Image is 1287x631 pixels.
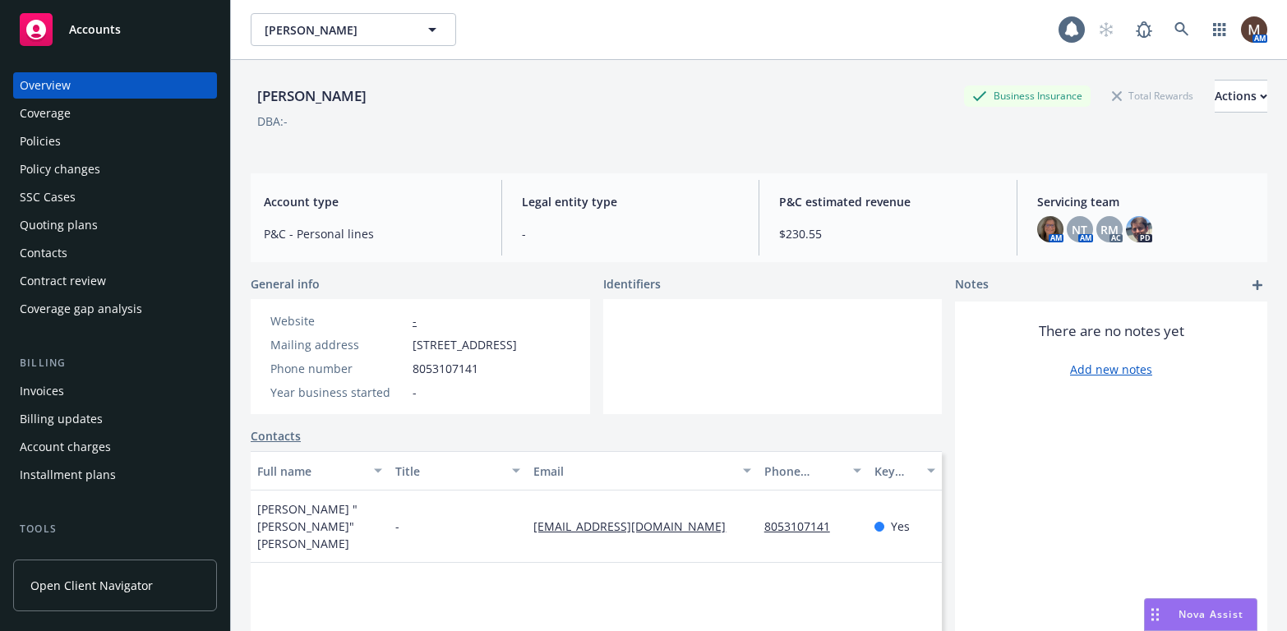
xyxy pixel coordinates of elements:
[1104,85,1202,106] div: Total Rewards
[779,225,997,242] span: $230.55
[13,268,217,294] a: Contract review
[1144,598,1257,631] button: Nova Assist
[13,462,217,488] a: Installment plans
[251,13,456,46] button: [PERSON_NAME]
[251,427,301,444] a: Contacts
[533,518,739,534] a: [EMAIL_ADDRESS][DOMAIN_NAME]
[891,518,910,535] span: Yes
[270,312,406,329] div: Website
[265,21,407,39] span: [PERSON_NAME]
[20,72,71,99] div: Overview
[522,193,740,210] span: Legal entity type
[413,336,517,353] span: [STREET_ADDRESS]
[20,434,111,460] div: Account charges
[522,225,740,242] span: -
[251,275,320,292] span: General info
[758,451,869,491] button: Phone number
[533,463,732,480] div: Email
[13,434,217,460] a: Account charges
[13,100,217,127] a: Coverage
[20,462,116,488] div: Installment plans
[1215,81,1267,112] div: Actions
[20,184,76,210] div: SSC Cases
[1145,599,1165,630] div: Drag to move
[413,384,417,401] span: -
[764,518,843,534] a: 8053107141
[20,406,103,432] div: Billing updates
[13,212,217,238] a: Quoting plans
[20,378,64,404] div: Invoices
[395,518,399,535] span: -
[20,128,61,154] div: Policies
[20,212,98,238] div: Quoting plans
[1203,13,1236,46] a: Switch app
[1128,13,1160,46] a: Report a Bug
[20,156,100,182] div: Policy changes
[13,355,217,371] div: Billing
[868,451,942,491] button: Key contact
[251,451,389,491] button: Full name
[1037,216,1063,242] img: photo
[20,240,67,266] div: Contacts
[779,193,997,210] span: P&C estimated revenue
[527,451,757,491] button: Email
[1090,13,1123,46] a: Start snowing
[13,240,217,266] a: Contacts
[413,313,417,329] a: -
[13,378,217,404] a: Invoices
[1039,321,1184,341] span: There are no notes yet
[1248,275,1267,295] a: add
[13,521,217,537] div: Tools
[395,463,502,480] div: Title
[13,128,217,154] a: Policies
[270,360,406,377] div: Phone number
[1179,607,1243,621] span: Nova Assist
[13,544,217,570] a: Manage files
[1215,80,1267,113] button: Actions
[257,463,364,480] div: Full name
[20,544,90,570] div: Manage files
[264,225,482,242] span: P&C - Personal lines
[13,406,217,432] a: Billing updates
[1241,16,1267,43] img: photo
[69,23,121,36] span: Accounts
[1100,221,1119,238] span: RM
[13,184,217,210] a: SSC Cases
[413,360,478,377] span: 8053107141
[1165,13,1198,46] a: Search
[955,275,989,295] span: Notes
[389,451,527,491] button: Title
[1037,193,1255,210] span: Servicing team
[874,463,917,480] div: Key contact
[1070,361,1152,378] a: Add new notes
[13,296,217,322] a: Coverage gap analysis
[1126,216,1152,242] img: photo
[20,268,106,294] div: Contract review
[20,100,71,127] div: Coverage
[20,296,142,322] div: Coverage gap analysis
[30,577,153,594] span: Open Client Navigator
[264,193,482,210] span: Account type
[603,275,661,292] span: Identifiers
[257,113,288,130] div: DBA: -
[13,156,217,182] a: Policy changes
[251,85,373,107] div: [PERSON_NAME]
[270,336,406,353] div: Mailing address
[270,384,406,401] div: Year business started
[764,463,844,480] div: Phone number
[13,72,217,99] a: Overview
[13,7,217,53] a: Accounts
[1072,221,1087,238] span: NT
[257,500,382,552] span: [PERSON_NAME] "[PERSON_NAME]" [PERSON_NAME]
[964,85,1091,106] div: Business Insurance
